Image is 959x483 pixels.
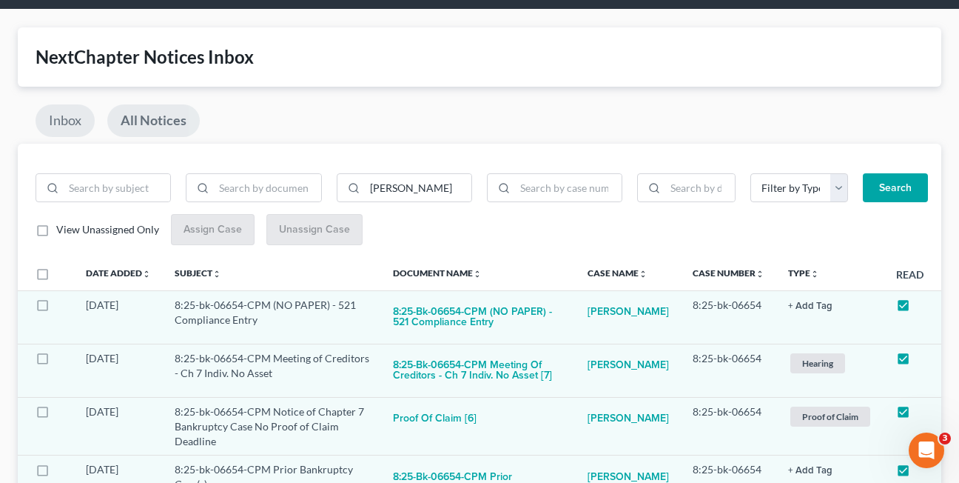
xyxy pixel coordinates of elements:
td: 8:25-bk-06654 [681,344,776,397]
a: Case Nameunfold_more [588,267,647,279]
td: 8:25-bk-06654-CPM Meeting of Creditors - Ch 7 Indiv. No Asset [163,344,381,397]
td: [DATE] [74,290,163,344]
input: Search by case name [365,174,471,202]
button: 8:25-bk-06654-CPM (NO PAPER) - 521 Compliance Entry [393,298,564,338]
a: [PERSON_NAME] [588,351,669,381]
i: unfold_more [756,270,764,279]
td: 8:25-bk-06654 [681,290,776,344]
a: Subjectunfold_more [175,267,221,279]
a: Date Addedunfold_more [86,267,151,279]
span: Hearing [790,353,845,373]
i: unfold_more [639,270,647,279]
a: Typeunfold_more [788,267,819,279]
a: Document Nameunfold_more [393,267,482,279]
button: 8:25-bk-06654-CPM Meeting of Creditors - Ch 7 Indiv. No Asset [7] [393,351,564,391]
span: View Unassigned Only [56,223,159,236]
input: Search by date [665,174,735,202]
a: All Notices [107,104,200,137]
input: Search by case number [515,174,622,202]
a: + Add Tag [788,298,872,313]
button: + Add Tag [788,466,832,476]
button: Search [863,173,928,203]
td: [DATE] [74,344,163,397]
a: Case Numberunfold_more [693,267,764,279]
td: 8:25-bk-06654-CPM (NO PAPER) - 521 Compliance Entry [163,290,381,344]
a: Hearing [788,351,872,376]
a: [PERSON_NAME] [588,298,669,327]
a: Proof of Claim [788,404,872,429]
a: Inbox [36,104,95,137]
td: [DATE] [74,397,163,455]
td: 8:25-bk-06654-CPM Notice of Chapter 7 Bankruptcy Case No Proof of Claim Deadline [163,397,381,455]
input: Search by document name [214,174,320,202]
iframe: Intercom live chat [909,433,944,468]
span: 3 [939,433,951,444]
button: + Add Tag [788,302,832,311]
button: Proof of Claim [6] [393,404,477,434]
i: unfold_more [142,270,151,279]
a: + Add Tag [788,462,872,477]
td: 8:25-bk-06654 [681,397,776,455]
i: unfold_more [473,270,482,279]
i: unfold_more [810,270,819,279]
label: Read [896,267,923,282]
a: [PERSON_NAME] [588,404,669,434]
input: Search by subject [64,174,170,202]
i: unfold_more [212,270,221,279]
div: NextChapter Notices Inbox [36,45,923,69]
span: Proof of Claim [790,407,870,427]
